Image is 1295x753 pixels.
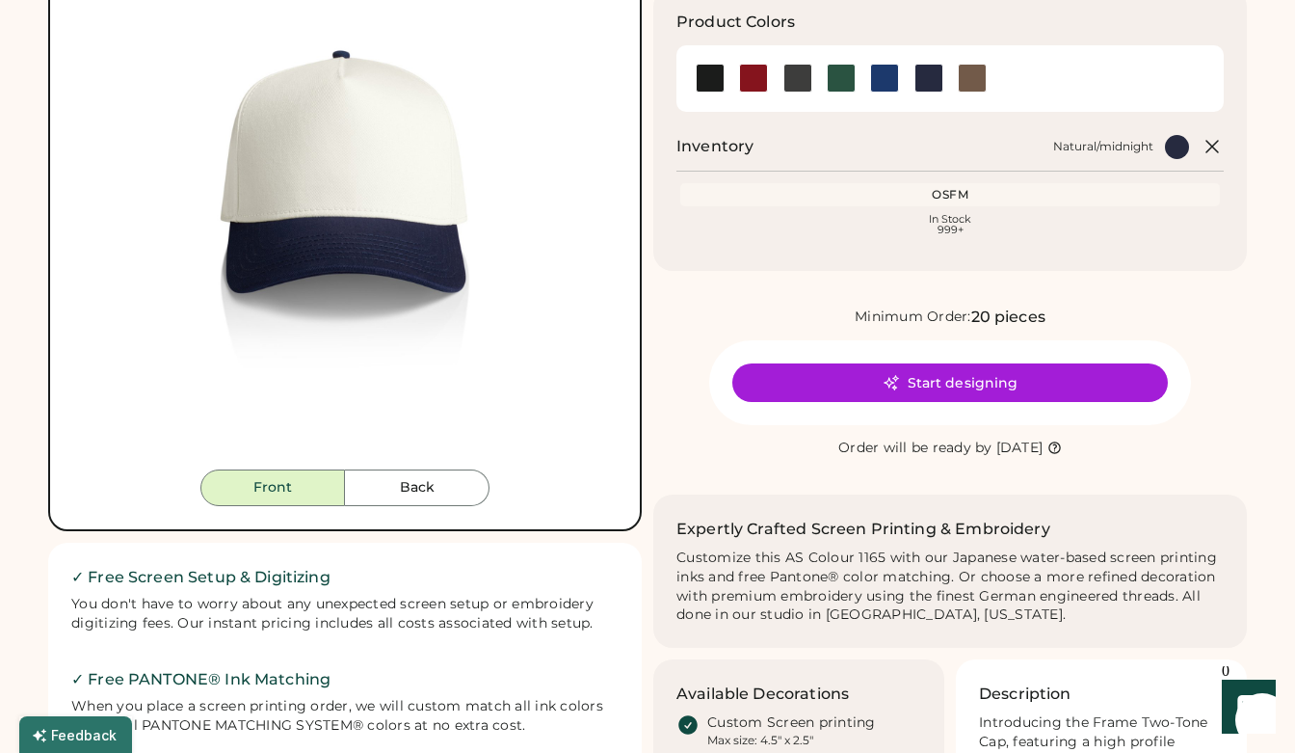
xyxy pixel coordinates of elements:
[996,439,1044,458] div: [DATE]
[684,214,1216,235] div: In Stock 999+
[855,308,971,327] div: Minimum Order:
[1203,666,1286,749] iframe: Front Chat
[676,683,849,706] h3: Available Decorations
[71,566,619,589] h2: ✓ Free Screen Setup & Digitizing
[345,470,489,506] button: Back
[707,713,876,733] div: Custom Screen printing
[676,11,795,34] h3: Product Colors
[838,439,992,458] div: Order will be ready by
[732,363,1168,402] button: Start designing
[684,187,1216,202] div: OSFM
[979,683,1071,706] h3: Description
[200,470,345,506] button: Front
[676,518,1050,541] h2: Expertly Crafted Screen Printing & Embroidery
[676,135,753,158] h2: Inventory
[1053,139,1153,154] div: Natural/midnight
[971,306,1045,329] div: 20 pieces
[676,549,1224,626] div: Customize this AS Colour 1165 with our Japanese water-based screen printing inks and free Pantone...
[707,733,813,748] div: Max size: 4.5" x 2.5"
[71,595,619,633] div: You don't have to worry about any unexpected screen setup or embroidery digitizing fees. Our inst...
[71,668,619,691] h2: ✓ Free PANTONE® Ink Matching
[71,697,619,736] div: When you place a screen printing order, we will custom match all ink colors to official PANTONE M...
